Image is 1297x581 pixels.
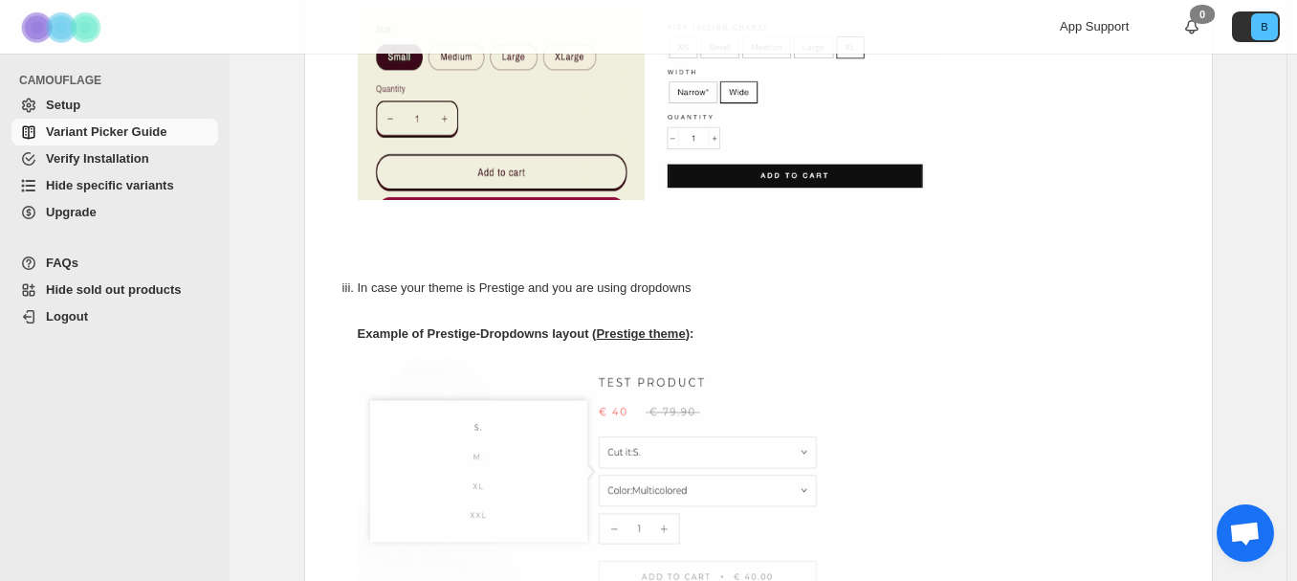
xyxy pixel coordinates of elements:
span: Avatar with initials B [1251,13,1278,40]
span: Logout [46,309,88,324]
text: B [1261,21,1267,33]
a: Open chat [1217,504,1274,562]
a: Verify Installation [11,145,218,172]
a: Logout [11,303,218,330]
span: Upgrade [46,205,97,219]
p: In case your theme is Prestige and you are using dropdowns [358,265,1198,311]
div: 0 [1190,5,1215,24]
span: Verify Installation [46,151,149,166]
a: Setup [11,92,218,119]
a: Hide sold out products [11,277,218,303]
span: FAQs [46,256,78,270]
span: CAMOUFLAGE [19,73,220,88]
span: Hide sold out products [46,282,182,297]
img: camouflage-swatch-2 [654,9,941,200]
a: Hide specific variants [11,172,218,199]
a: 0 [1182,17,1201,36]
span: Hide specific variants [46,178,174,192]
span: Variant Picker Guide [46,124,166,139]
a: Upgrade [11,199,218,226]
strong: Example of Prestige-Dropdowns layout ( ): [358,326,694,341]
img: camouflage-swatch-1 [358,9,645,200]
button: Avatar with initials B [1232,11,1280,42]
span: Setup [46,98,80,112]
a: Variant Picker Guide [11,119,218,145]
span: App Support [1060,19,1129,34]
a: FAQs [11,250,218,277]
img: Camouflage [15,1,111,54]
span: Prestige theme [596,326,685,341]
